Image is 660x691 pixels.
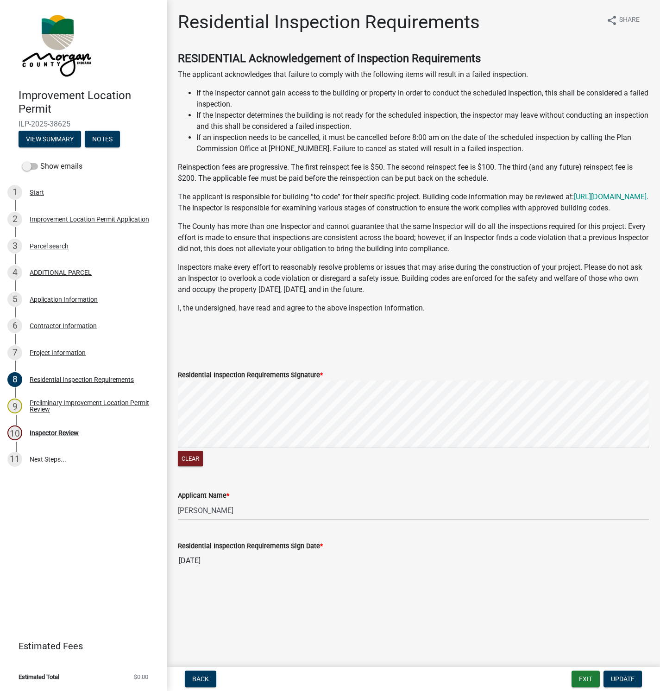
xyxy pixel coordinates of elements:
[22,161,82,172] label: Show emails
[19,131,81,147] button: View Summary
[30,296,98,303] div: Application Information
[178,262,649,295] p: Inspectors make every effort to reasonably resolve problems or issues that may arise during the c...
[134,674,148,680] span: $0.00
[599,11,647,29] button: shareShare
[574,192,647,201] a: [URL][DOMAIN_NAME]
[178,191,649,214] p: The applicant is responsible for building “to code” for their specific project. Building code inf...
[196,110,649,132] li: If the Inspector determines the building is not ready for the scheduled inspection, the inspector...
[619,15,640,26] span: Share
[178,221,649,254] p: The County has more than one Inspector and cannot guarantee that the same Inspector will do all t...
[178,543,323,550] label: Residential Inspection Requirements Sign Date
[7,212,22,227] div: 2
[85,136,120,143] wm-modal-confirm: Notes
[606,15,617,26] i: share
[178,69,649,80] p: The applicant acknowledges that failure to comply with the following items will result in a faile...
[30,376,134,383] div: Residential Inspection Requirements
[30,243,69,249] div: Parcel search
[30,323,97,329] div: Contractor Information
[30,189,44,196] div: Start
[19,136,81,143] wm-modal-confirm: Summary
[19,89,159,116] h4: Improvement Location Permit
[30,216,149,222] div: Improvement Location Permit Application
[196,88,649,110] li: If the Inspector cannot gain access to the building or property in order to conduct the scheduled...
[30,269,92,276] div: ADDITIONAL PARCEL
[7,185,22,200] div: 1
[7,265,22,280] div: 4
[30,399,152,412] div: Preliminary Improvement Location Permit Review
[19,10,93,79] img: Morgan County, Indiana
[178,52,481,65] strong: RESIDENTIAL Acknowledgement of Inspection Requirements
[19,674,59,680] span: Estimated Total
[192,675,209,683] span: Back
[7,372,22,387] div: 8
[603,671,642,687] button: Update
[185,671,216,687] button: Back
[7,318,22,333] div: 6
[572,671,600,687] button: Exit
[30,349,86,356] div: Project Information
[7,452,22,467] div: 11
[196,132,649,154] li: If an inspection needs to be cancelled, it must be cancelled before 8:00 am on the date of the sc...
[611,675,635,683] span: Update
[7,239,22,254] div: 3
[178,303,649,314] p: I, the undersigned, have read and agree to the above inspection information.
[7,637,152,655] a: Estimated Fees
[7,345,22,360] div: 7
[178,493,229,499] label: Applicant Name
[7,399,22,413] div: 9
[30,430,79,436] div: Inspector Review
[85,131,120,147] button: Notes
[178,451,203,466] button: Clear
[7,425,22,440] div: 10
[178,11,480,33] h1: Residential Inspection Requirements
[19,120,148,128] span: ILP-2025-38625
[178,372,323,379] label: Residential Inspection Requirements Signature
[178,162,649,184] p: Reinspection fees are progressive. The first reinspect fee is $50. The second reinspect fee is $1...
[7,292,22,307] div: 5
